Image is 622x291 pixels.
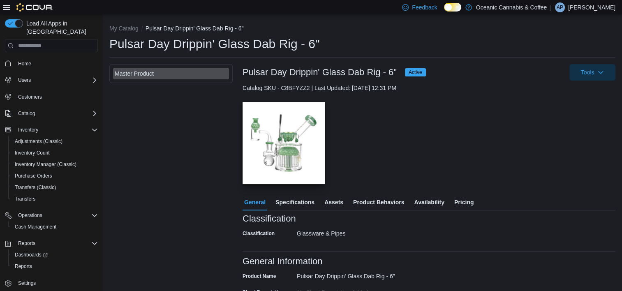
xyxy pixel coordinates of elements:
[8,136,101,147] button: Adjustments (Classic)
[18,94,42,100] span: Customers
[109,24,615,34] nav: An example of EuiBreadcrumbs
[15,125,98,135] span: Inventory
[243,256,322,266] h3: General Information
[8,159,101,170] button: Inventory Manager (Classic)
[243,273,276,279] label: Product Name
[12,159,98,169] span: Inventory Manager (Classic)
[8,221,101,233] button: Cash Management
[15,224,56,230] span: Cash Management
[243,84,615,92] div: Catalog SKU - C8BFYZZ2 | Last Updated: [DATE] 12:31 PM
[12,194,39,204] a: Transfers
[324,194,343,210] span: Assets
[15,150,50,156] span: Inventory Count
[243,102,325,184] img: Image for Pulsar Day Drippin' Glass Dab Rig - 6"
[2,210,101,221] button: Operations
[2,277,101,289] button: Settings
[16,3,53,12] img: Cova
[454,194,474,210] span: Pricing
[15,125,42,135] button: Inventory
[243,214,296,224] h3: Classification
[15,59,35,69] a: Home
[12,222,98,232] span: Cash Management
[12,159,80,169] a: Inventory Manager (Classic)
[409,69,422,76] span: Active
[146,25,244,32] button: Pulsar Day Drippin' Glass Dab Rig - 6"
[15,278,39,288] a: Settings
[23,19,98,36] span: Load All Apps in [GEOGRAPHIC_DATA]
[2,108,101,119] button: Catalog
[18,280,36,286] span: Settings
[476,2,547,12] p: Oceanic Cannabis & Coffee
[12,136,66,146] a: Adjustments (Classic)
[555,2,565,12] div: Alycia Pynn
[12,261,98,271] span: Reports
[12,148,98,158] span: Inventory Count
[15,138,62,145] span: Adjustments (Classic)
[109,25,139,32] button: My Catalog
[18,240,35,247] span: Reports
[297,227,407,237] div: Glassware & Pipes
[109,36,320,52] h1: Pulsar Day Drippin' Glass Dab Rig - 6"
[15,109,98,118] span: Catalog
[8,193,101,205] button: Transfers
[18,212,42,219] span: Operations
[15,161,76,168] span: Inventory Manager (Classic)
[15,173,52,179] span: Purchase Orders
[12,171,55,181] a: Purchase Orders
[275,194,314,210] span: Specifications
[2,74,101,86] button: Users
[15,184,56,191] span: Transfers (Classic)
[8,261,101,272] button: Reports
[15,238,98,248] span: Reports
[568,2,615,12] p: [PERSON_NAME]
[12,171,98,181] span: Purchase Orders
[12,261,35,271] a: Reports
[405,68,426,76] span: Active
[15,252,48,258] span: Dashboards
[557,2,563,12] span: AP
[243,230,275,237] label: Classification
[15,75,34,85] button: Users
[18,60,31,67] span: Home
[297,270,407,279] div: Pulsar Day Drippin' Glass Dab Rig - 6"
[15,58,98,68] span: Home
[8,170,101,182] button: Purchase Orders
[414,194,444,210] span: Availability
[569,64,615,81] button: Tools
[12,182,98,192] span: Transfers (Classic)
[15,263,32,270] span: Reports
[412,3,437,12] span: Feedback
[115,69,227,78] div: Master Product
[12,250,51,260] a: Dashboards
[581,68,594,76] span: Tools
[15,109,38,118] button: Catalog
[12,250,98,260] span: Dashboards
[18,110,35,117] span: Catalog
[2,238,101,249] button: Reports
[15,210,46,220] button: Operations
[353,194,404,210] span: Product Behaviors
[8,147,101,159] button: Inventory Count
[12,222,60,232] a: Cash Management
[18,77,31,83] span: Users
[444,3,461,12] input: Dark Mode
[12,136,98,146] span: Adjustments (Classic)
[15,210,98,220] span: Operations
[12,148,53,158] a: Inventory Count
[18,127,38,133] span: Inventory
[243,67,397,77] h3: Pulsar Day Drippin' Glass Dab Rig - 6"
[15,238,39,248] button: Reports
[15,92,45,102] a: Customers
[15,196,35,202] span: Transfers
[15,75,98,85] span: Users
[15,278,98,288] span: Settings
[2,124,101,136] button: Inventory
[8,182,101,193] button: Transfers (Classic)
[244,194,266,210] span: General
[550,2,552,12] p: |
[8,249,101,261] a: Dashboards
[2,57,101,69] button: Home
[15,92,98,102] span: Customers
[2,91,101,103] button: Customers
